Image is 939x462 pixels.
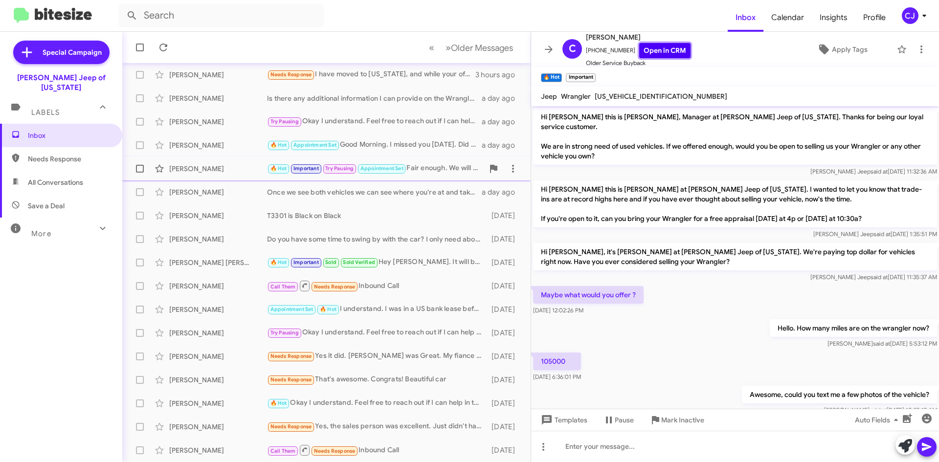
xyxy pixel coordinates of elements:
[533,373,581,380] span: [DATE] 6:36:01 PM
[270,330,299,336] span: Try Pausing
[812,3,855,32] span: Insights
[487,234,523,244] div: [DATE]
[13,41,110,64] a: Special Campaign
[487,375,523,385] div: [DATE]
[569,41,576,57] span: C
[267,421,487,432] div: Yes, the sales person was excellent. Just didn't have the right car.
[169,258,267,267] div: [PERSON_NAME] [PERSON_NAME]
[293,142,336,148] span: Appointment Set
[267,397,487,409] div: Okay I understand. Feel free to reach out if I can help in the future!👍
[451,43,513,53] span: Older Messages
[267,187,482,197] div: Once we see both vehicles we can see where you're at and take it from there. Im sure it will all ...
[894,7,928,24] button: CJ
[293,259,319,265] span: Important
[871,273,888,281] span: said at
[169,445,267,455] div: [PERSON_NAME]
[293,165,319,172] span: Important
[482,140,523,150] div: a day ago
[487,258,523,267] div: [DATE]
[586,31,691,43] span: [PERSON_NAME]
[533,352,581,370] p: 105000
[487,352,523,361] div: [DATE]
[169,93,267,103] div: [PERSON_NAME]
[827,340,937,347] span: [PERSON_NAME] [DATE] 5:53:12 PM
[267,93,482,103] div: Is there any additional information I can provide on the Wrangler?
[642,411,712,429] button: Mark Inactive
[270,259,287,265] span: 🔥 Hot
[429,42,434,54] span: «
[533,108,937,165] p: Hi [PERSON_NAME] this is [PERSON_NAME], Manager at [PERSON_NAME] Jeep of [US_STATE]. Thanks for b...
[267,163,484,174] div: Fair enough. We will see you then.
[169,164,267,174] div: [PERSON_NAME]
[169,328,267,338] div: [PERSON_NAME]
[325,165,354,172] span: Try Pausing
[566,73,595,82] small: Important
[639,43,691,58] a: Open in CRM
[267,116,482,127] div: Okay I understand. Feel free to reach out if I can help in the future!👍
[533,180,937,227] p: Hi [PERSON_NAME] this is [PERSON_NAME] at [PERSON_NAME] Jeep of [US_STATE]. I wanted to let you k...
[169,140,267,150] div: [PERSON_NAME]
[423,38,440,58] button: Previous
[169,117,267,127] div: [PERSON_NAME]
[270,353,312,359] span: Needs Response
[31,108,60,117] span: Labels
[169,281,267,291] div: [PERSON_NAME]
[873,340,890,347] span: said at
[742,386,937,403] p: Awesome, could you text me a few photos of the vehicle?
[169,234,267,244] div: [PERSON_NAME]
[487,281,523,291] div: [DATE]
[31,229,51,238] span: More
[810,168,937,175] span: [PERSON_NAME] Jeep [DATE] 11:32:36 AM
[487,445,523,455] div: [DATE]
[267,444,487,456] div: Inbound Call
[533,286,644,304] p: Maybe what would you offer ?
[561,92,591,101] span: Wrangler
[169,70,267,80] div: [PERSON_NAME]
[586,58,691,68] span: Older Service Buyback
[813,230,937,238] span: [PERSON_NAME] Jeep [DATE] 1:35:51 PM
[871,168,888,175] span: said at
[267,304,487,315] div: I understand. I was in a US bank lease before and it was not the best experiance to say the least...
[343,259,375,265] span: Sold Verified
[531,411,595,429] button: Templates
[595,92,727,101] span: [US_VEHICLE_IDENTIFICATION_NUMBER]
[763,3,812,32] a: Calendar
[482,93,523,103] div: a day ago
[855,3,894,32] a: Profile
[270,284,296,290] span: Call Them
[325,259,336,265] span: Sold
[43,47,102,57] span: Special Campaign
[487,211,523,220] div: [DATE]
[810,273,937,281] span: [PERSON_NAME] Jeep [DATE] 11:35:37 AM
[270,448,296,454] span: Call Them
[360,165,403,172] span: Appointment Set
[541,92,557,101] span: Jeep
[533,307,583,314] span: [DATE] 12:02:26 PM
[870,406,887,414] span: said at
[792,41,892,58] button: Apply Tags
[533,243,937,270] p: Hi [PERSON_NAME], it's [PERSON_NAME] at [PERSON_NAME] Jeep of [US_STATE]. We're paying top dollar...
[28,177,83,187] span: All Conversations
[169,305,267,314] div: [PERSON_NAME]
[267,211,487,220] div: T3301 is Black on Black
[28,154,111,164] span: Needs Response
[824,406,937,414] span: [PERSON_NAME] [DATE] 10:38:12 AM
[169,422,267,432] div: [PERSON_NAME]
[267,351,487,362] div: Yes it did. [PERSON_NAME] was Great. My fiance making final decision & she Not a quick buyer . We...
[728,3,763,32] a: Inbox
[487,398,523,408] div: [DATE]
[314,284,356,290] span: Needs Response
[169,375,267,385] div: [PERSON_NAME]
[169,352,267,361] div: [PERSON_NAME]
[661,411,704,429] span: Mark Inactive
[586,43,691,58] span: [PHONE_NUMBER]
[832,41,868,58] span: Apply Tags
[270,376,312,383] span: Needs Response
[482,187,523,197] div: a day ago
[487,422,523,432] div: [DATE]
[28,131,111,140] span: Inbox
[446,42,451,54] span: »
